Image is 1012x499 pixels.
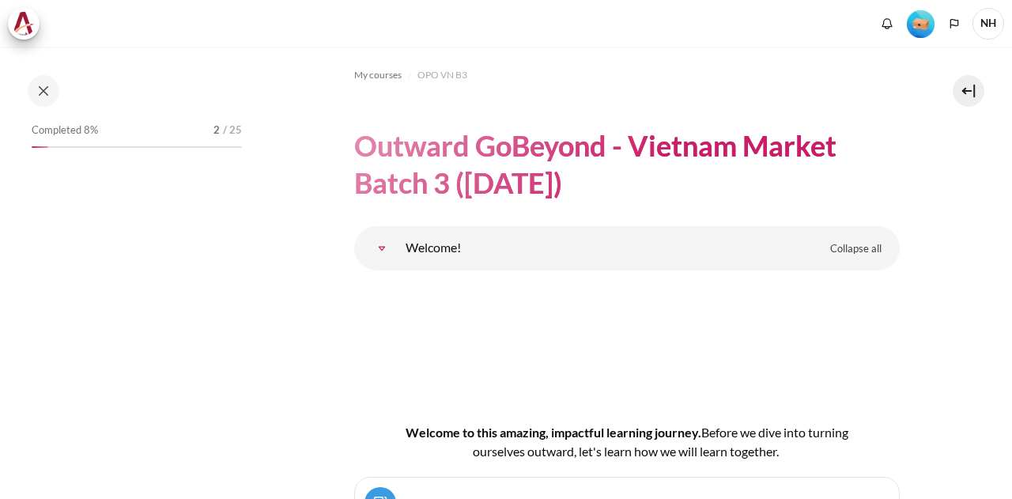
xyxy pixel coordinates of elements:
a: Level #1 [901,9,941,38]
a: OPO VN B3 [417,66,467,85]
img: Architeck [13,12,35,36]
a: Welcome! [366,232,398,264]
span: efore we dive into turning ourselves outward, let's learn how we will learn together. [473,425,848,459]
div: Show notification window with no new notifications [875,12,899,36]
span: / 25 [223,123,242,138]
a: My courses [354,66,402,85]
a: Collapse all [818,236,893,263]
nav: Navigation bar [354,62,900,88]
a: User menu [972,8,1004,40]
span: My courses [354,68,402,82]
h1: Outward GoBeyond - Vietnam Market Batch 3 ([DATE]) [354,127,900,202]
div: Level #1 [907,9,935,38]
button: Languages [942,12,966,36]
img: Level #1 [907,10,935,38]
a: Architeck Architeck [8,8,47,40]
h4: Welcome to this amazing, impactful learning journey. [405,423,849,461]
span: NH [972,8,1004,40]
span: B [701,425,709,440]
span: Collapse all [830,241,882,257]
span: Completed 8% [32,123,98,138]
span: 2 [213,123,220,138]
div: 8% [32,146,48,148]
span: OPO VN B3 [417,68,467,82]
